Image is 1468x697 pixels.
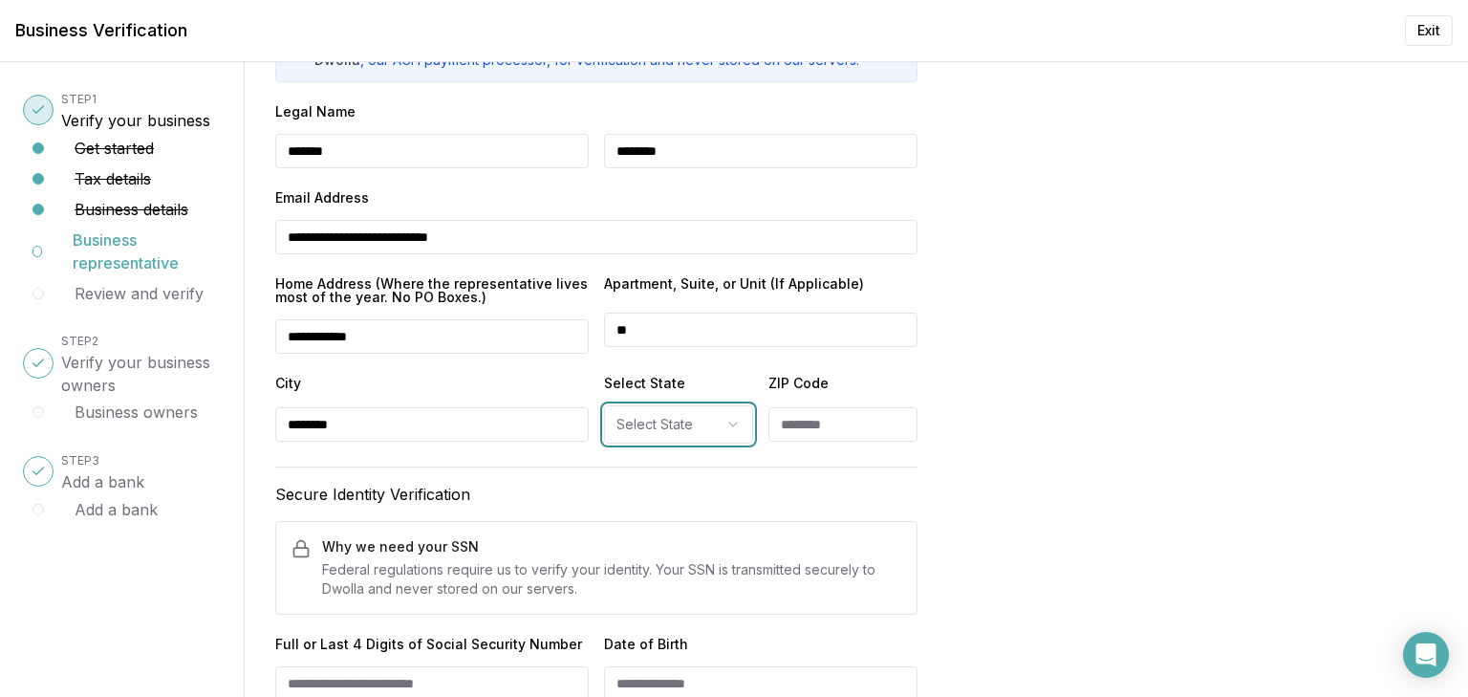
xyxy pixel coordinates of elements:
h3: Verify your business [61,109,210,132]
button: STEP1Verify your business [61,86,210,132]
button: Business details [75,198,188,221]
label: Email Address [275,191,917,205]
h3: Secure Identity Verification [275,483,917,506]
label: Apartment, Suite, or Unit (If Applicable) [604,277,917,297]
button: Add a bank [75,498,158,521]
button: Tax details [75,167,151,190]
label: Legal Name [275,105,917,119]
button: Exit [1405,15,1453,46]
h3: Verify your business owners [61,351,221,397]
h3: Add a bank [61,470,144,493]
span: STEP 1 [61,92,97,106]
button: STEP3Add a bank [61,447,144,493]
p: Federal regulations require us to verify your identity. Your SSN is transmitted securely to Dwoll... [322,560,901,599]
button: Business owners [75,401,198,424]
label: Select State [604,377,753,390]
label: Home Address (Where the representative lives most of the year. No PO Boxes.) [275,277,589,304]
h4: Why we need your SSN [322,537,901,556]
label: Date of Birth [604,638,917,651]
button: Review and verify [75,282,204,305]
button: Business representative [73,229,221,274]
label: City [275,377,589,392]
label: ZIP Code [768,377,917,392]
div: Open Intercom Messenger [1403,632,1449,678]
label: Full or Last 4 Digits of Social Security Number [275,638,589,651]
span: STEP 2 [61,334,98,348]
h1: Business Verification [15,17,187,44]
button: STEP2Verify your business owners [61,328,221,397]
button: Get started [75,137,154,160]
span: STEP 3 [61,453,99,468]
